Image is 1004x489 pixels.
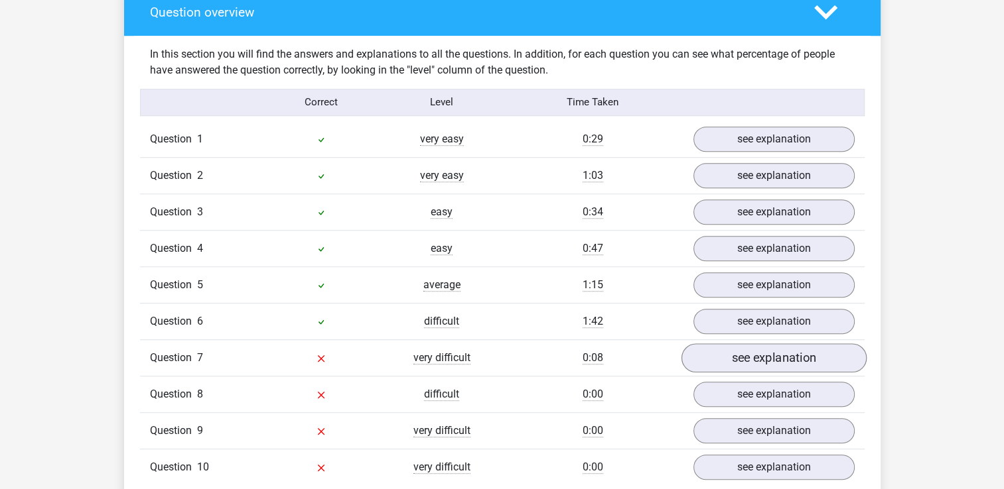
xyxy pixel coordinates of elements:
span: Question [150,277,197,293]
span: 1:15 [583,278,603,292]
div: Time Taken [502,95,683,110]
a: see explanation [693,163,855,188]
div: In this section you will find the answers and explanations to all the questions. In addition, for... [140,46,865,78]
span: Question [150,350,197,366]
span: Question [150,168,197,184]
a: see explanation [693,309,855,334]
span: Question [150,386,197,402]
span: 10 [197,461,209,473]
h4: Question overview [150,5,794,20]
span: very easy [420,133,464,146]
span: easy [431,205,453,219]
div: Level [382,95,502,110]
a: see explanation [693,236,855,261]
a: see explanation [693,382,855,407]
span: 0:00 [583,388,603,401]
span: 5 [197,278,203,291]
span: difficult [424,315,459,328]
span: 3 [197,205,203,218]
span: 9 [197,424,203,437]
span: 6 [197,315,203,327]
span: average [423,278,461,292]
a: see explanation [681,343,866,372]
span: 8 [197,388,203,400]
span: Question [150,131,197,147]
span: very difficult [413,424,470,437]
span: Question [150,459,197,475]
span: 0:00 [583,424,603,437]
a: see explanation [693,455,855,480]
span: Question [150,204,197,220]
span: 0:34 [583,205,603,219]
span: difficult [424,388,459,401]
span: easy [431,242,453,255]
a: see explanation [693,418,855,443]
span: Question [150,423,197,439]
span: 1:03 [583,169,603,182]
span: 0:00 [583,461,603,474]
span: very difficult [413,461,470,474]
span: 0:29 [583,133,603,146]
span: 0:47 [583,242,603,255]
a: see explanation [693,127,855,152]
span: 2 [197,169,203,182]
div: Correct [261,95,382,110]
span: 0:08 [583,351,603,364]
a: see explanation [693,199,855,225]
span: 7 [197,351,203,364]
span: 1:42 [583,315,603,328]
a: see explanation [693,272,855,298]
span: Question [150,313,197,329]
span: 1 [197,133,203,145]
span: very difficult [413,351,470,364]
span: very easy [420,169,464,182]
span: Question [150,241,197,256]
span: 4 [197,242,203,254]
